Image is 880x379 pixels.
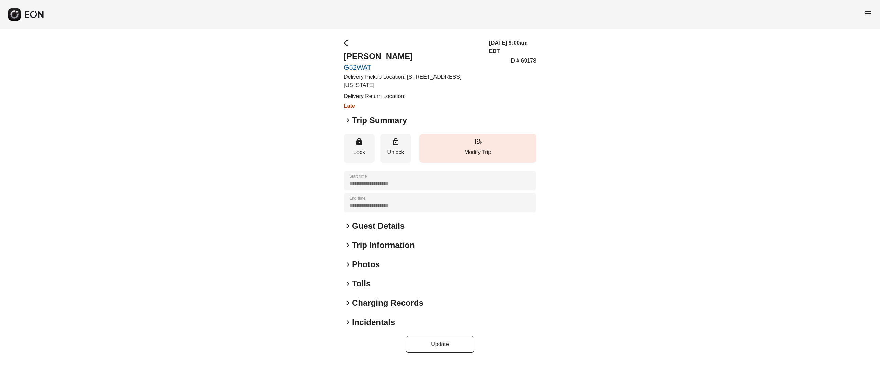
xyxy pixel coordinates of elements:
p: Delivery Pickup Location: [STREET_ADDRESS][US_STATE] [344,73,481,89]
span: edit_road [474,138,482,146]
p: Delivery Return Location: [344,92,481,100]
button: Lock [344,134,375,163]
a: G52WAT [344,63,481,72]
h2: Guest Details [352,220,405,231]
h2: Trip Summary [352,115,407,126]
p: ID # 69178 [509,57,536,65]
span: keyboard_arrow_right [344,222,352,230]
h2: Trip Information [352,240,415,251]
span: keyboard_arrow_right [344,280,352,288]
span: keyboard_arrow_right [344,299,352,307]
h2: Photos [352,259,380,270]
span: arrow_back_ios [344,39,352,47]
h2: Incidentals [352,317,395,328]
h2: [PERSON_NAME] [344,51,481,62]
span: keyboard_arrow_right [344,241,352,249]
span: lock [355,138,363,146]
button: Modify Trip [419,134,536,163]
span: keyboard_arrow_right [344,116,352,124]
p: Lock [347,148,371,156]
span: keyboard_arrow_right [344,318,352,326]
button: Update [406,336,474,353]
h3: Late [344,102,481,110]
h3: [DATE] 9:00am EDT [489,39,536,55]
span: lock_open [392,138,400,146]
p: Unlock [384,148,408,156]
span: keyboard_arrow_right [344,260,352,269]
p: Modify Trip [423,148,533,156]
h2: Tolls [352,278,371,289]
h2: Charging Records [352,297,423,308]
button: Unlock [380,134,411,163]
span: menu [863,9,872,18]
